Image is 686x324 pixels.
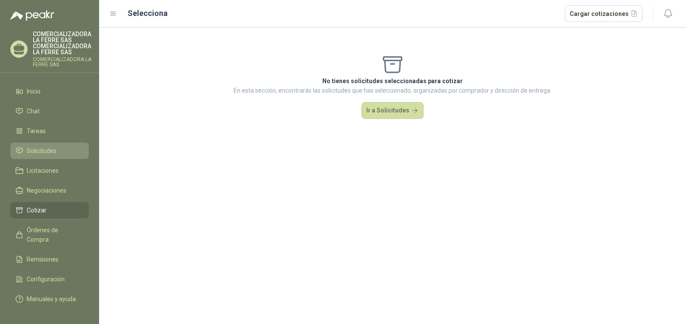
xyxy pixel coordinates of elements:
a: Negociaciones [10,182,89,199]
a: Configuración [10,271,89,287]
h2: Selecciona [128,7,168,19]
a: Inicio [10,83,89,100]
a: Chat [10,103,89,119]
span: Cotizar [27,206,47,215]
span: Tareas [27,126,46,136]
a: Licitaciones [10,162,89,179]
span: Solicitudes [27,146,56,156]
button: Ir a Solicitudes [362,102,424,119]
a: Cotizar [10,202,89,218]
a: Solicitudes [10,143,89,159]
span: Negociaciones [27,186,66,195]
a: Manuales y ayuda [10,291,89,307]
span: Manuales y ayuda [27,294,76,304]
a: Tareas [10,123,89,139]
p: COMERCIALIZADORA LA FERRE SAS [33,57,91,67]
span: Licitaciones [27,166,59,175]
span: Chat [27,106,40,116]
span: Inicio [27,87,41,96]
span: Configuración [27,274,65,284]
p: No tienes solicitudes seleccionadas para cotizar [234,76,552,86]
a: Remisiones [10,251,89,268]
a: Órdenes de Compra [10,222,89,248]
img: Logo peakr [10,10,54,21]
p: COMERCIALIZADORA LA FERRE SAS COMERCIALIZADORA LA FERRE SAS [33,31,91,55]
span: Órdenes de Compra [27,225,81,244]
button: Cargar cotizaciones [565,5,643,22]
span: Remisiones [27,255,59,264]
p: En esta sección, encontrarás las solicitudes que has seleccionado, organizadas por comprador y di... [234,86,552,95]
